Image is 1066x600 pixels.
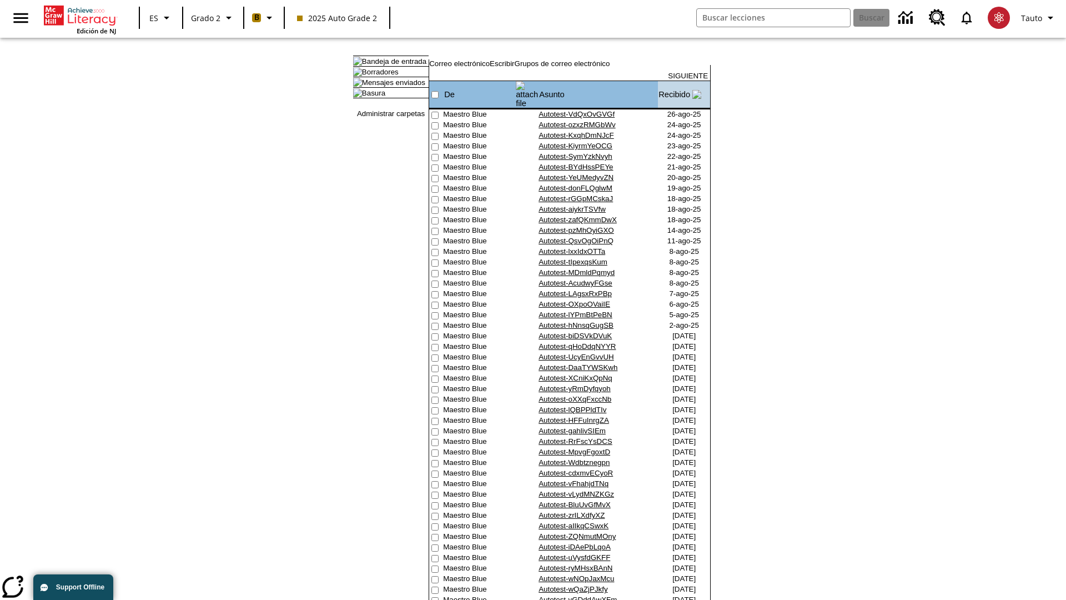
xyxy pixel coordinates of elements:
[443,121,515,131] td: Maestro Blue
[539,479,609,488] a: Autotest-vFhahjdTNq
[149,12,158,24] span: ES
[539,511,605,519] a: Autotest-zrILXdfyXZ
[443,131,515,142] td: Maestro Blue
[443,184,515,194] td: Maestro Blue
[667,110,701,118] nobr: 26-ago-25
[539,553,610,562] a: Autotest-uVysfdGKFF
[443,289,515,300] td: Maestro Blue
[429,59,490,68] a: Correo electrónico
[362,68,399,76] a: Borradores
[490,59,514,68] a: Escribir
[539,300,610,308] a: Autotest-OXpoOVaiIE
[539,279,612,287] a: Autotest-AcudwyFGse
[539,184,612,192] a: Autotest-donFLQglwM
[667,173,701,182] nobr: 20-ago-25
[443,237,515,247] td: Maestro Blue
[443,522,515,532] td: Maestro Blue
[353,88,362,97] img: folder_icon_pick.gif
[672,585,696,593] nobr: [DATE]
[443,353,515,363] td: Maestro Blue
[539,226,614,234] a: Autotest-pzMhOyiGXO
[672,416,696,424] nobr: [DATE]
[692,90,701,99] img: arrow_down.gif
[539,311,612,319] a: Autotest-lYPmBtPeBN
[539,194,613,203] a: Autotest-rGGpMCskaJ
[143,8,179,28] button: Lenguaje: ES, Selecciona un idioma
[672,532,696,541] nobr: [DATE]
[669,247,698,256] nobr: 8-ago-25
[669,258,698,266] nobr: 8-ago-25
[443,406,515,416] td: Maestro Blue
[667,226,701,234] nobr: 14-ago-25
[362,78,425,87] a: Mensajes enviados
[443,469,515,479] td: Maestro Blue
[672,342,696,351] nobr: [DATE]
[443,501,515,511] td: Maestro Blue
[443,247,515,258] td: Maestro Blue
[672,448,696,456] nobr: [DATE]
[443,437,515,448] td: Maestro Blue
[443,374,515,384] td: Maestro Blue
[667,163,701,171] nobr: 21-ago-25
[353,78,362,87] img: folder_icon.gif
[669,268,698,277] nobr: 8-ago-25
[443,427,515,437] td: Maestro Blue
[443,205,515,216] td: Maestro Blue
[443,258,515,268] td: Maestro Blue
[667,216,701,224] nobr: 18-ago-25
[443,194,515,205] td: Maestro Blue
[443,226,515,237] td: Maestro Blue
[539,384,611,393] a: Autotest-yRmDyfqyoh
[1021,12,1042,24] span: Tauto
[667,121,701,129] nobr: 24-ago-25
[667,184,701,192] nobr: 19-ago-25
[443,110,515,121] td: Maestro Blue
[443,384,515,395] td: Maestro Blue
[539,289,612,298] a: Autotest-LAgsxRxPBp
[539,121,616,129] a: Autotest-ozxzRMGbWv
[56,583,104,591] span: Support Offline
[353,57,362,66] img: folder_icon.gif
[297,12,377,24] span: 2025 Auto Grade 2
[443,458,515,469] td: Maestro Blue
[539,216,617,224] a: Autotest-zafQKmmDwX
[443,216,515,226] td: Maestro Blue
[667,205,701,213] nobr: 18-ago-25
[254,11,259,24] span: B
[539,490,614,498] a: Autotest-vLydMNZKGz
[539,110,615,118] a: Autotest-VdQxOvGVGf
[443,585,515,596] td: Maestro Blue
[187,8,240,28] button: Grado: Grado 2, Elige un grado
[668,72,708,80] a: SIGUIENTE
[539,427,606,435] a: Autotest-gahlivSIEm
[672,374,696,382] nobr: [DATE]
[539,332,612,340] a: Autotest-biDSVkDVuK
[539,374,612,382] a: Autotest-XCniKxQpNq
[443,553,515,564] td: Maestro Blue
[672,395,696,403] nobr: [DATE]
[248,8,280,28] button: Boost El color de la clase es anaranjado claro. Cambiar el color de la clase.
[539,458,610,467] a: Autotest-Wdbtznegpn
[443,543,515,553] td: Maestro Blue
[672,332,696,340] nobr: [DATE]
[539,585,607,593] a: Autotest-wQaZjPJkfy
[669,279,698,287] nobr: 8-ago-25
[672,458,696,467] nobr: [DATE]
[539,469,613,477] a: Autotest-cdxmvECyoR
[672,543,696,551] nobr: [DATE]
[443,152,515,163] td: Maestro Blue
[44,3,116,35] div: Portada
[443,448,515,458] td: Maestro Blue
[443,479,515,490] td: Maestro Blue
[357,109,425,118] a: Administrar carpetas
[539,258,607,266] a: Autotest-tIpexqsKum
[672,363,696,372] nobr: [DATE]
[444,90,455,99] a: De
[539,437,612,446] a: Autotest-RrFscYsDCS
[669,289,698,298] nobr: 7-ago-25
[669,300,698,308] nobr: 6-ago-25
[191,12,220,24] span: Grado 2
[516,81,538,108] img: attach file
[539,522,609,530] a: Autotest-aIIkqCSwxK
[672,501,696,509] nobr: [DATE]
